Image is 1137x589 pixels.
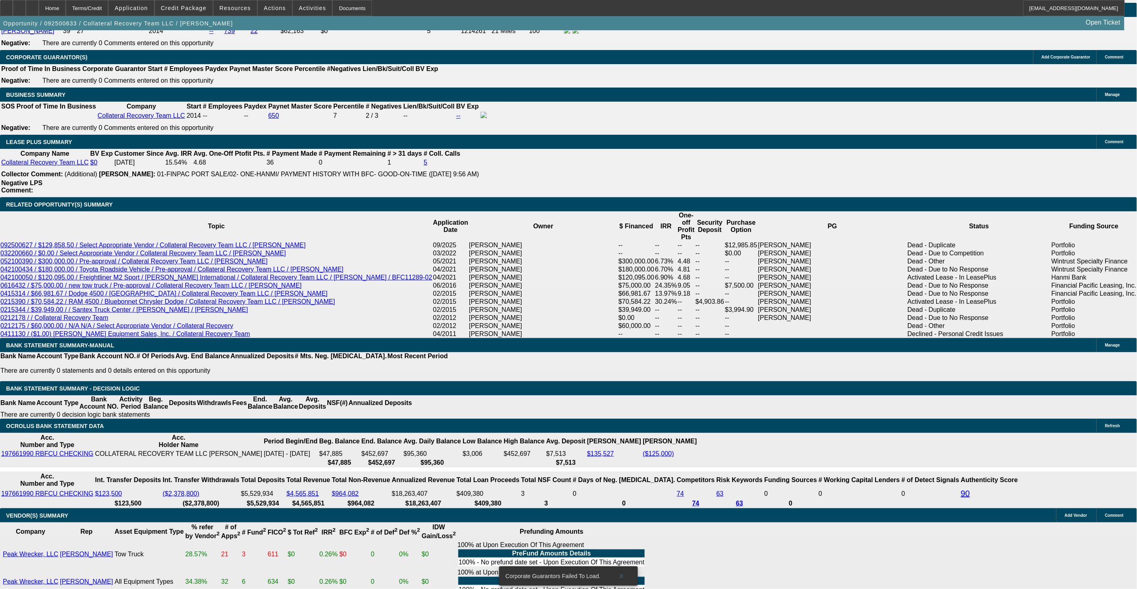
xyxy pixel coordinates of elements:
td: $7,513 [546,450,586,458]
th: Acc. Holder Name [95,434,263,449]
td: -- [695,265,725,274]
span: RELATED OPPORTUNITY(S) SUMMARY [6,201,113,208]
span: Resources [219,5,251,11]
a: [PERSON_NAME] [60,551,113,558]
td: [PERSON_NAME] [469,282,618,290]
th: Period Begin/End [263,434,318,449]
b: Company [127,103,156,110]
span: Manage [1105,92,1120,97]
td: [DATE] - [DATE] [263,450,318,458]
td: [PERSON_NAME] [758,314,907,322]
a: 0415314 / $66,981.67 / Dodge 4500 / [GEOGRAPHIC_DATA] / Collateral Recovery Team LLC / [PERSON_NAME] [0,290,328,297]
th: # Mts. Neg. [MEDICAL_DATA]. [295,352,387,360]
b: Corporate Guarantor [82,65,146,72]
b: # > 31 days [387,150,422,157]
td: 06/2016 [433,282,468,290]
th: Total Deposits [240,472,285,488]
th: IRR [655,211,677,241]
th: $ Financed [618,211,655,241]
a: 052100390 / $300,000.00 / Pre-approval / Collateral Recovery Team LLC / [PERSON_NAME] [0,258,268,265]
a: $135,527 [587,450,614,457]
td: Declined - Personal Credit Issues [907,330,1051,338]
td: 4.48 [677,257,695,265]
td: 36 [266,159,318,167]
b: Paydex [205,65,228,72]
td: -- [618,241,655,249]
td: -- [725,274,758,282]
td: -- [655,241,677,249]
th: Beg. Balance [143,395,168,411]
th: $47,885 [319,459,360,467]
span: 01-FINPAC PORT SALE/02- ONE-HANMI/ PAYMENT HISTORY WITH BFC- GOOD-ON-TIME ([DATE] 9:56 AM) [157,171,479,178]
td: Portfolio [1051,330,1137,338]
button: Actions [258,0,292,16]
td: $95,360 [403,450,462,458]
td: 1 [387,159,422,167]
span: CORPORATE GUARANTOR(S) [6,54,88,61]
img: linkedin-icon.png [573,27,579,33]
td: [PERSON_NAME] [469,298,618,306]
td: Dead - Due to No Response [907,282,1051,290]
b: # Payment Made [267,150,317,157]
th: Avg. Daily Balance [403,434,462,449]
a: 63 [736,500,743,507]
td: 02/2015 [433,290,468,298]
td: [PERSON_NAME] [469,241,618,249]
th: Int. Transfer Withdrawals [162,472,240,488]
button: Resources [213,0,257,16]
th: Funding Source [1051,211,1137,241]
a: Peak Wrecker, LLC [3,551,59,558]
td: [PERSON_NAME] [758,306,907,314]
th: Avg. End Balance [175,352,230,360]
td: $0.00 [618,314,655,322]
td: 02/2012 [433,314,468,322]
td: Dead - Due to No Response [907,290,1051,298]
a: Peak Wrecker, LLC [3,578,59,585]
td: -- [618,330,655,338]
td: -- [677,330,695,338]
td: 4.68 [677,274,695,282]
th: Int. Transfer Deposits [95,472,162,488]
td: 9.18 [677,290,695,298]
th: High Balance [504,434,545,449]
td: -- [655,306,677,314]
td: 04/2021 [433,265,468,274]
span: Bank Statement Summary - Decision Logic [6,385,140,392]
b: Negative LPS Comment: [1,180,42,194]
td: [PERSON_NAME] [469,322,618,330]
td: Dead - Other [907,322,1051,330]
span: There are currently 0 Comments entered on this opportunity [42,77,213,84]
td: Wintrust Specialty Finance [1051,265,1137,274]
th: Acc. Number and Type [1,434,94,449]
td: [PERSON_NAME] [469,257,618,265]
td: Dead - Duplicate [907,241,1051,249]
td: Activated Lease - In LeasePlus [907,274,1051,282]
b: Paydex [244,103,267,110]
b: Paynet Master Score [268,103,332,110]
th: [PERSON_NAME] [642,434,697,449]
td: 04/2011 [433,330,468,338]
td: $3,006 [462,450,503,458]
td: Portfolio [1051,322,1137,330]
th: Annualized Deposits [348,395,412,411]
td: -- [655,330,677,338]
b: # Coll. Calls [424,150,460,157]
b: Negative: [1,77,30,84]
td: [PERSON_NAME] [758,274,907,282]
th: Proof of Time In Business [16,102,96,111]
td: Dead - Due to Competition [907,249,1051,257]
a: Collateral Recovery Team LLC [98,112,185,119]
td: [PERSON_NAME] [469,274,618,282]
a: 197661990 RBFCU CHECKING [1,450,94,457]
td: -- [695,241,725,249]
td: $47,885 [319,450,360,458]
b: BV Exp [90,150,113,157]
td: -- [725,257,758,265]
th: Account Type [36,395,79,411]
td: -- [677,298,695,306]
td: Activated Lease - In LeasePlus [907,298,1051,306]
td: [PERSON_NAME] [758,265,907,274]
a: 0215344 / $39,949.00 / / Santex Truck Center / [PERSON_NAME] / [PERSON_NAME] [0,306,248,313]
td: $62,163 [280,27,320,36]
th: Fees [232,395,247,411]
